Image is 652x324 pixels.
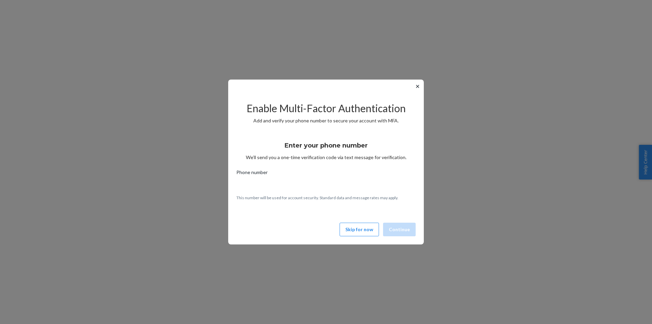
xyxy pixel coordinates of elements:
[414,82,421,90] button: ✕
[383,223,416,236] button: Continue
[236,195,416,201] p: This number will be used for account security. Standard data and message rates may apply.
[236,103,416,114] h2: Enable Multi-Factor Authentication
[340,223,379,236] button: Skip for now
[236,169,268,178] span: Phone number
[236,136,416,161] div: We’ll send you a one-time verification code via text message for verification.
[236,117,416,124] p: Add and verify your phone number to secure your account with MFA.
[285,141,368,150] h3: Enter your phone number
